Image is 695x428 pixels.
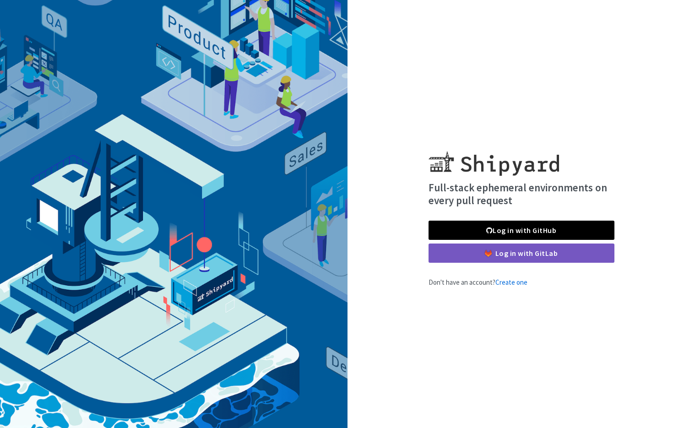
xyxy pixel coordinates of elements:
[429,221,614,240] a: Log in with GitHub
[485,250,492,257] img: gitlab-color.svg
[429,278,527,287] span: Don't have an account?
[495,278,527,287] a: Create one
[429,181,614,206] h4: Full-stack ephemeral environments on every pull request
[429,244,614,263] a: Log in with GitLab
[429,140,559,176] img: Shipyard logo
